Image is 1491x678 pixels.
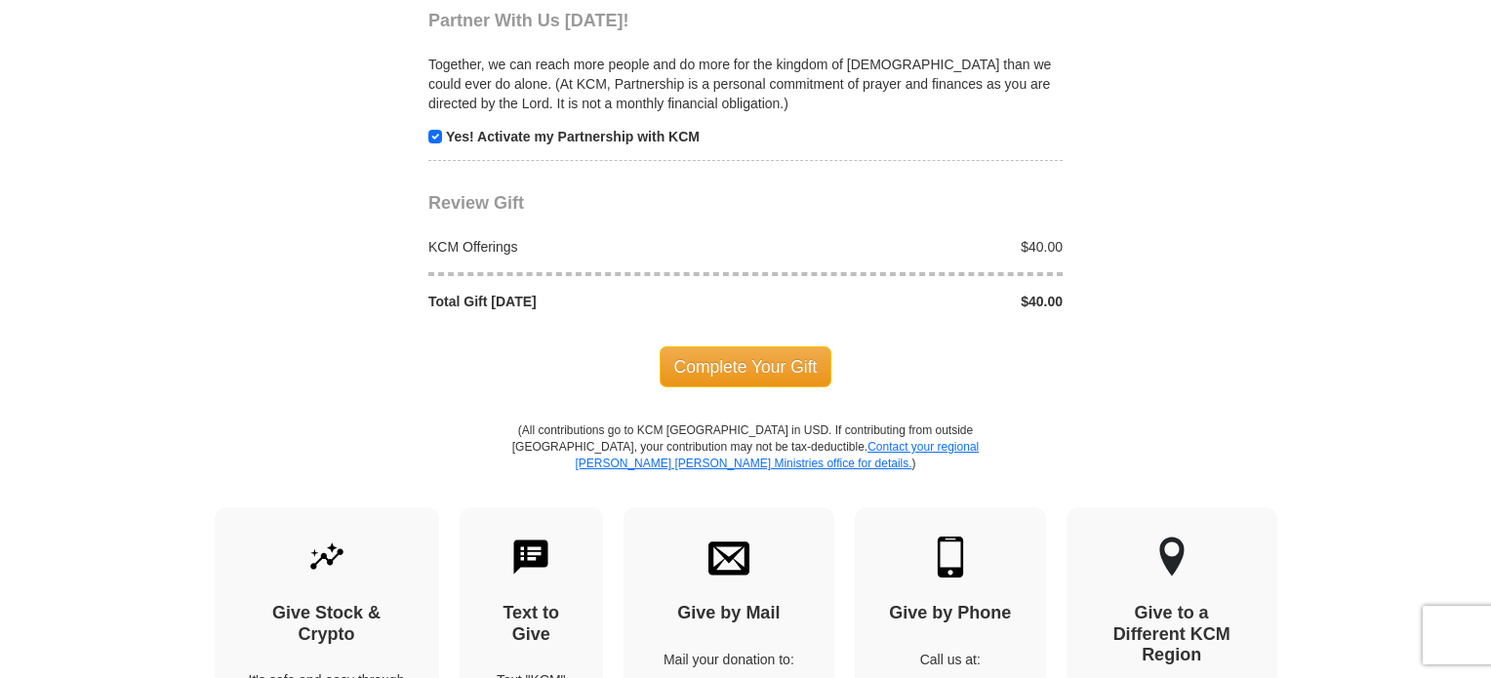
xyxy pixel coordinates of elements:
[494,603,570,645] h4: Text to Give
[419,292,746,311] div: Total Gift [DATE]
[660,346,832,387] span: Complete Your Gift
[745,292,1073,311] div: $40.00
[428,193,524,213] span: Review Gift
[708,537,749,578] img: envelope.svg
[1101,603,1243,666] h4: Give to a Different KCM Region
[1158,537,1186,578] img: other-region
[511,422,980,507] p: (All contributions go to KCM [GEOGRAPHIC_DATA] in USD. If contributing from outside [GEOGRAPHIC_D...
[510,537,551,578] img: text-to-give.svg
[745,237,1073,257] div: $40.00
[446,129,700,144] strong: Yes! Activate my Partnership with KCM
[658,603,800,624] h4: Give by Mail
[889,650,1012,669] p: Call us at:
[428,55,1063,113] p: Together, we can reach more people and do more for the kingdom of [DEMOGRAPHIC_DATA] than we coul...
[306,537,347,578] img: give-by-stock.svg
[428,11,629,30] span: Partner With Us [DATE]!
[249,603,405,645] h4: Give Stock & Crypto
[889,603,1012,624] h4: Give by Phone
[419,237,746,257] div: KCM Offerings
[658,650,800,669] p: Mail your donation to:
[930,537,971,578] img: mobile.svg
